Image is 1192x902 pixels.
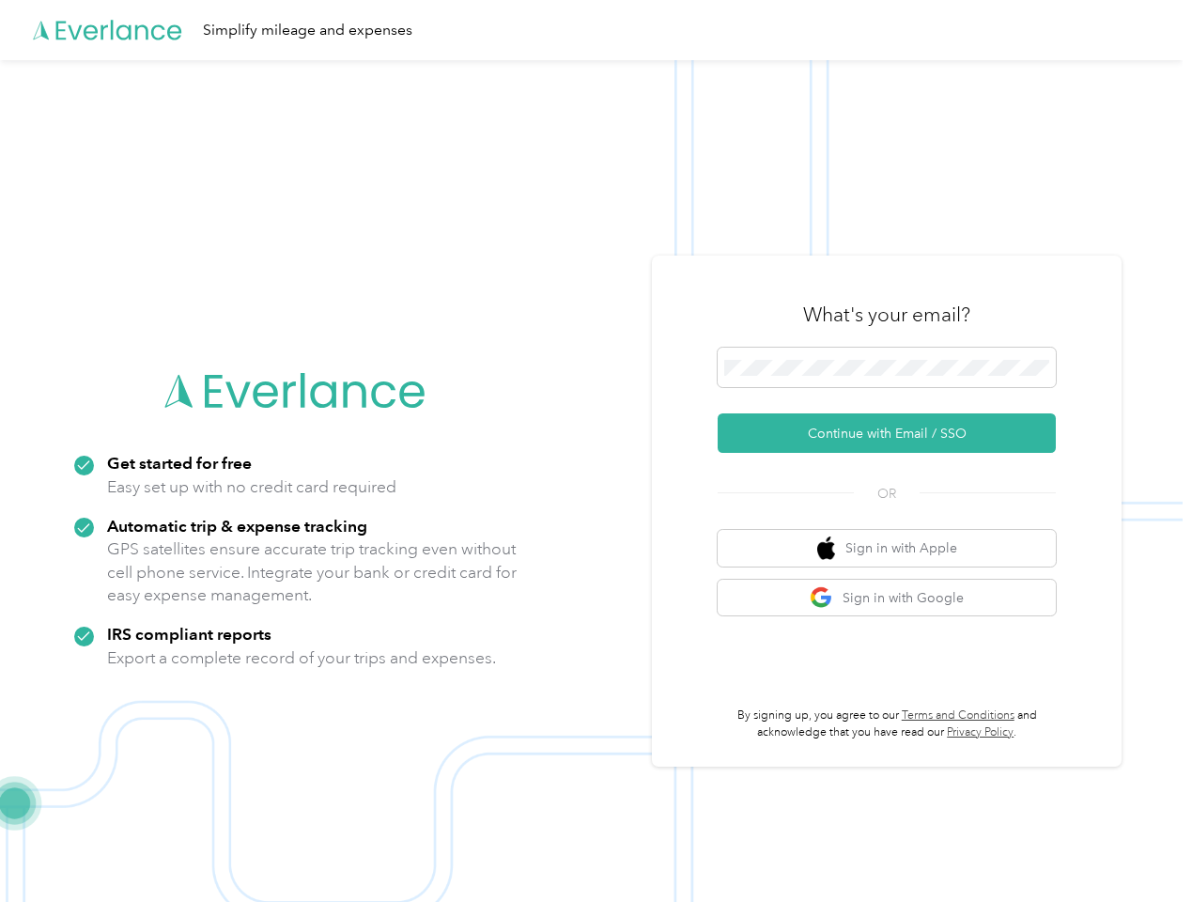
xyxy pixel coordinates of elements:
a: Terms and Conditions [902,708,1014,723]
strong: IRS compliant reports [107,624,271,644]
p: Export a complete record of your trips and expenses. [107,646,496,670]
button: google logoSign in with Google [718,580,1056,616]
button: Continue with Email / SSO [718,413,1056,453]
p: GPS satellites ensure accurate trip tracking even without cell phone service. Integrate your bank... [107,537,518,607]
p: By signing up, you agree to our and acknowledge that you have read our . [718,708,1056,740]
img: google logo [810,586,833,610]
div: Simplify mileage and expenses [203,19,412,42]
img: apple logo [817,537,836,560]
a: Privacy Policy [947,725,1014,739]
h3: What's your email? [803,302,970,328]
p: Easy set up with no credit card required [107,475,396,499]
span: OR [854,484,920,504]
button: apple logoSign in with Apple [718,530,1056,567]
strong: Automatic trip & expense tracking [107,516,367,536]
strong: Get started for free [107,453,252,473]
